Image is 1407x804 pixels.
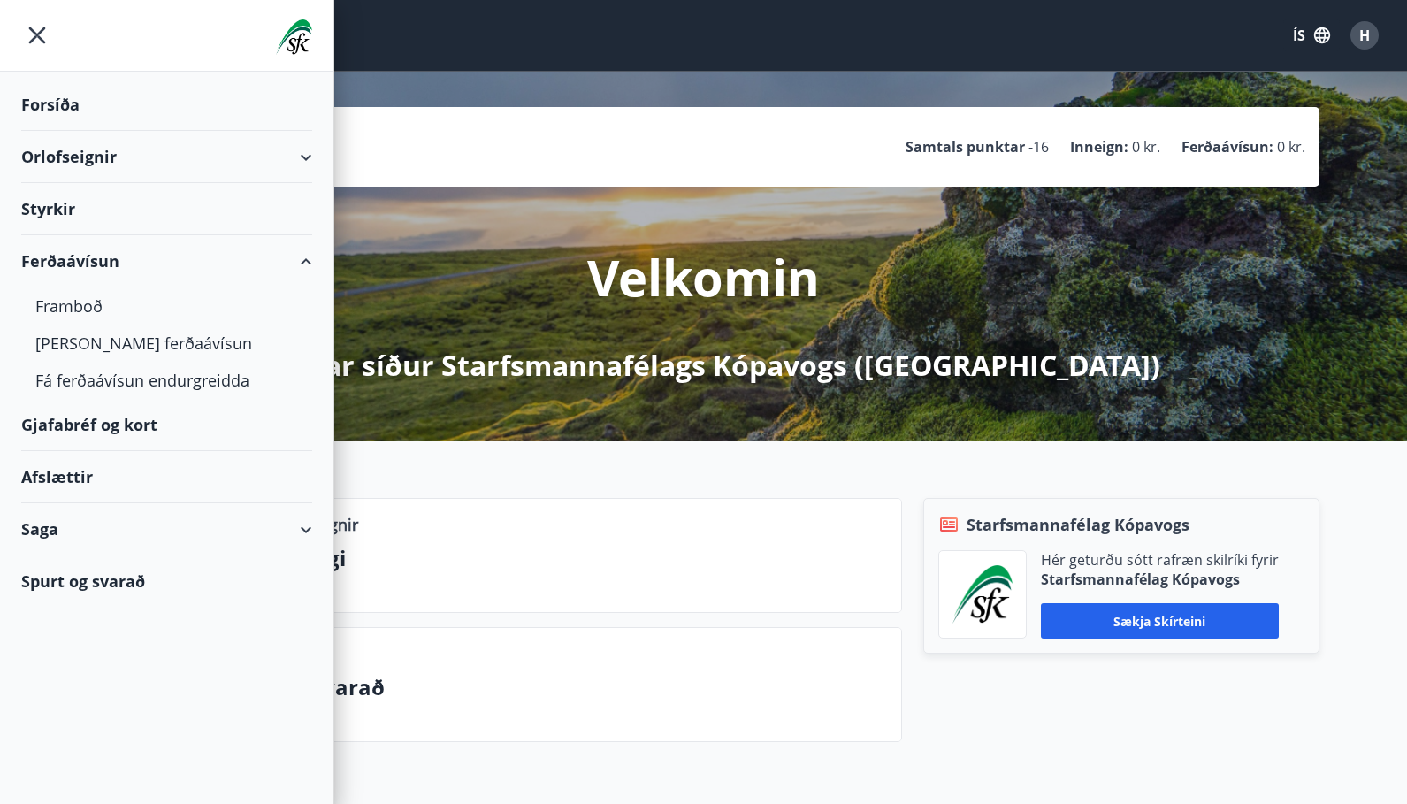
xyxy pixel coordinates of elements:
[1041,550,1279,570] p: Hér geturðu sótt rafræn skilríki fyrir
[1070,137,1128,157] p: Inneign :
[21,451,312,503] div: Afslættir
[967,513,1189,536] span: Starfsmannafélag Kópavogs
[1041,603,1279,639] button: Sækja skírteini
[21,79,312,131] div: Forsíða
[35,325,298,362] div: [PERSON_NAME] ferðaávísun
[218,513,358,536] p: Lausar orlofseignir
[1359,26,1370,45] span: H
[21,235,312,287] div: Ferðaávísun
[21,131,312,183] div: Orlofseignir
[1343,14,1386,57] button: H
[21,183,312,235] div: Styrkir
[1181,137,1273,157] p: Ferðaávísun :
[276,19,312,55] img: union_logo
[1132,137,1160,157] span: 0 kr.
[247,346,1160,385] p: á Mínar síður Starfsmannafélags Kópavogs ([GEOGRAPHIC_DATA])
[952,565,1013,624] img: x5MjQkxwhnYn6YREZUTEa9Q4KsBUeQdWGts9Dj4O.png
[21,399,312,451] div: Gjafabréf og kort
[1277,137,1305,157] span: 0 kr.
[21,19,53,51] button: menu
[1028,137,1049,157] span: -16
[1041,570,1279,589] p: Starfsmannafélag Kópavogs
[1283,19,1340,51] button: ÍS
[587,243,820,310] p: Velkomin
[21,503,312,555] div: Saga
[218,543,887,573] p: Næstu helgi
[218,672,887,702] p: Spurt og svarað
[35,362,298,399] div: Fá ferðaávísun endurgreidda
[35,287,298,325] div: Framboð
[21,555,312,607] div: Spurt og svarað
[906,137,1025,157] p: Samtals punktar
